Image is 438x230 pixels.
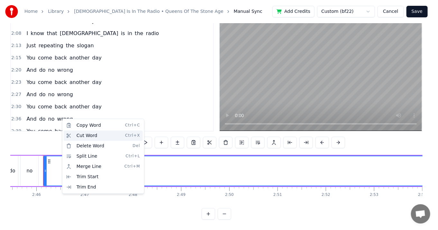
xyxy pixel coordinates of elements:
[124,164,140,169] span: Ctrl+M
[125,133,140,138] span: Ctrl+X
[64,120,143,131] div: Copy Word
[64,172,143,182] div: Trim Start
[125,123,140,128] span: Ctrl+C
[64,182,143,192] div: Trim End
[64,141,143,151] div: Delete Word
[64,131,143,141] div: Cut Word
[64,161,143,172] div: Merge Line
[132,143,140,149] span: Del
[126,154,140,159] span: Ctrl+L
[64,151,143,161] div: Split Line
